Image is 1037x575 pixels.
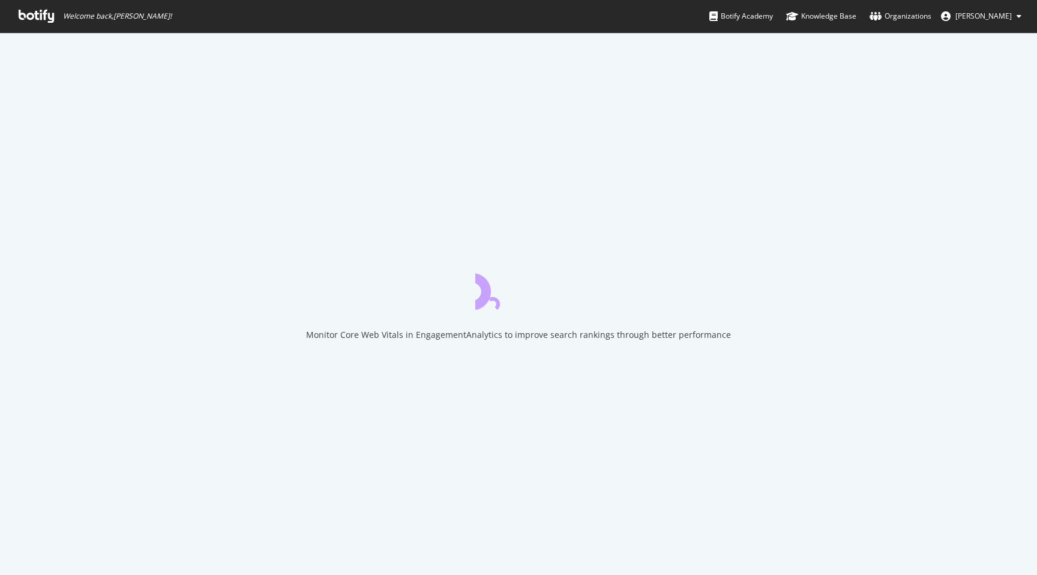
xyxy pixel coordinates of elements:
div: Botify Academy [709,10,773,22]
button: [PERSON_NAME] [931,7,1031,26]
div: Knowledge Base [786,10,856,22]
span: Christine Connelly [955,11,1012,21]
div: Organizations [870,10,931,22]
span: Welcome back, [PERSON_NAME] ! [63,11,172,21]
div: Monitor Core Web Vitals in EngagementAnalytics to improve search rankings through better performance [306,329,731,341]
div: animation [475,266,562,310]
